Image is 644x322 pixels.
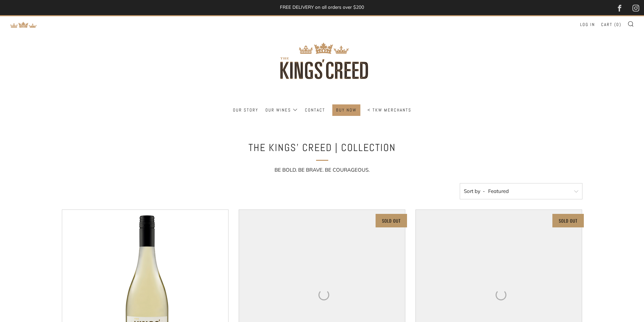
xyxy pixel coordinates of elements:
[221,165,424,175] div: BE BOLD. BE BRAVE. BE COURAGEOUS.
[10,21,37,27] a: Return to TKW Merchants
[559,216,577,225] p: Sold Out
[580,19,595,30] a: Log in
[221,139,424,157] h1: The Kings' Creed | Collection
[261,16,383,104] img: three kings wine merchants
[616,22,619,27] span: 0
[233,105,258,116] a: Our Story
[305,105,325,116] a: Contact
[601,19,621,30] a: Cart (0)
[265,105,298,116] a: Our Wines
[336,105,357,116] a: BUY NOW
[382,216,401,225] p: Sold Out
[10,22,37,28] img: Return to TKW Merchants
[367,105,411,116] a: < TKW Merchants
